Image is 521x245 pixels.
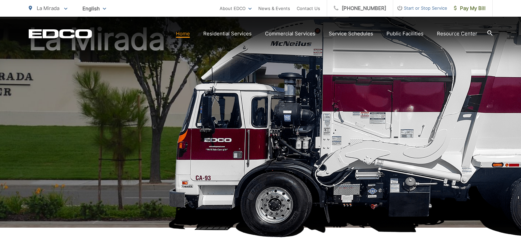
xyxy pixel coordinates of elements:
a: About EDCO [220,4,252,12]
span: Pay My Bill [454,4,486,12]
a: News & Events [258,4,290,12]
a: Residential Services [203,30,252,38]
a: Service Schedules [329,30,373,38]
a: Public Facilities [386,30,424,38]
a: EDCD logo. Return to the homepage. [29,29,92,38]
a: Contact Us [297,4,320,12]
span: English [77,3,111,14]
span: La Mirada [37,5,59,11]
a: Resource Center [437,30,477,38]
h1: La Mirada [29,22,493,234]
a: Commercial Services [265,30,315,38]
a: Home [176,30,190,38]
